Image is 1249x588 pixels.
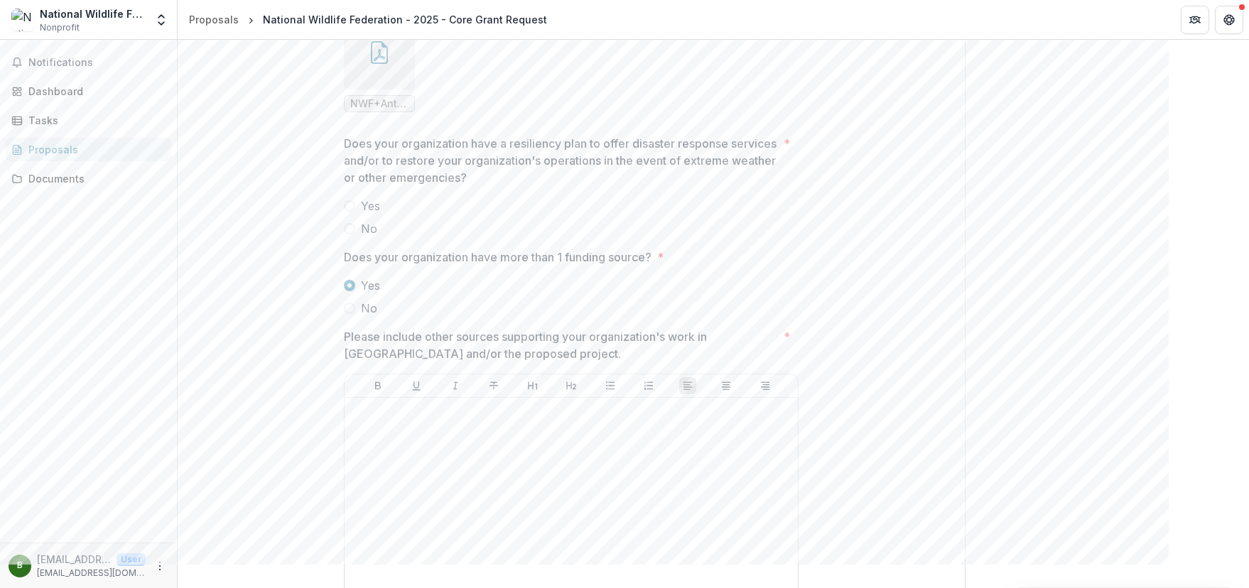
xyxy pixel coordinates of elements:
[1181,6,1209,34] button: Partners
[17,561,23,570] div: bertrandd@nwf.org
[183,9,244,30] a: Proposals
[369,377,386,394] button: Bold
[117,553,146,566] p: User
[361,197,380,214] span: Yes
[28,84,160,99] div: Dashboard
[640,377,657,394] button: Ordered List
[28,171,160,186] div: Documents
[151,557,168,575] button: More
[6,80,171,103] a: Dashboard
[40,21,80,34] span: Nonprofit
[718,377,735,394] button: Align Center
[344,249,651,266] p: Does your organization have more than 1 funding source?
[447,377,464,394] button: Italicize
[183,9,553,30] nav: breadcrumb
[28,57,166,69] span: Notifications
[679,377,696,394] button: Align Left
[28,113,160,128] div: Tasks
[189,12,239,27] div: Proposals
[563,377,580,394] button: Heading 2
[6,167,171,190] a: Documents
[6,51,171,74] button: Notifications
[6,109,171,132] a: Tasks
[1215,6,1243,34] button: Get Help
[344,328,778,362] p: Please include other sources supporting your organization's work in [GEOGRAPHIC_DATA] and/or the ...
[757,377,774,394] button: Align Right
[11,9,34,31] img: National Wildlife Federation
[350,98,409,110] span: NWF+Anti-Corruption+Strategy+and+Whistleblower+Channel.pdf
[485,377,502,394] button: Strike
[37,567,146,579] p: [EMAIL_ADDRESS][DOMAIN_NAME]
[28,142,160,157] div: Proposals
[344,135,778,186] p: Does your organization have a resiliency plan to offer disaster response services and/or to resto...
[361,300,377,317] span: No
[263,12,547,27] div: National Wildlife Federation - 2025 - Core Grant Request
[6,138,171,161] a: Proposals
[602,377,619,394] button: Bullet List
[40,6,146,21] div: National Wildlife Federation
[361,277,380,294] span: Yes
[344,18,415,112] div: Remove FileNWF+Anti-Corruption+Strategy+and+Whistleblower+Channel.pdf
[524,377,541,394] button: Heading 1
[37,552,111,567] p: [EMAIL_ADDRESS][DOMAIN_NAME]
[151,6,171,34] button: Open entity switcher
[408,377,425,394] button: Underline
[361,220,377,237] span: No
